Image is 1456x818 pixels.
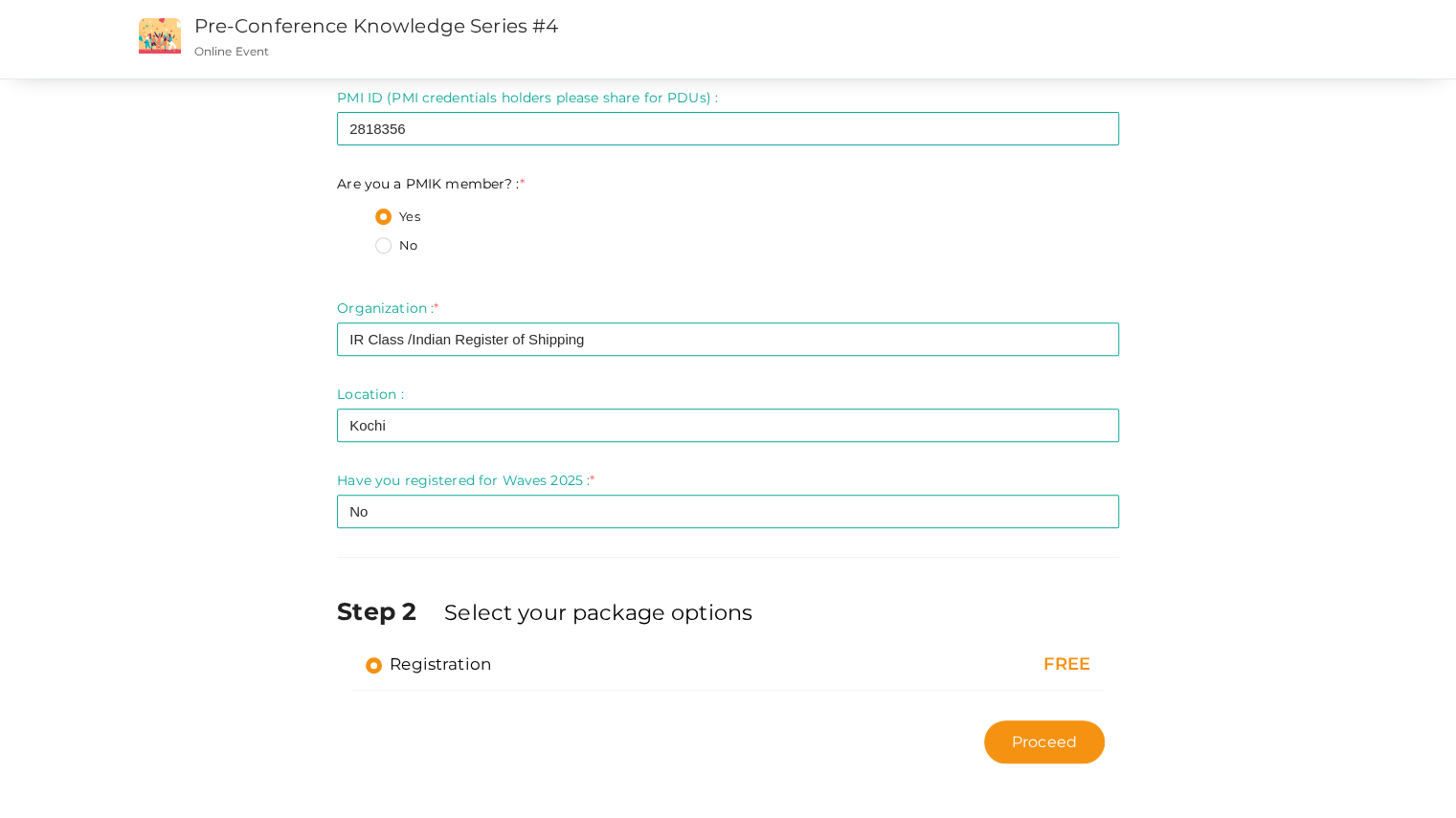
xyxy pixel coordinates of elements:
label: Are you a PMIK member? : [337,174,525,193]
label: No [375,236,417,255]
label: Location : [337,385,403,404]
label: PMI ID (PMI credentials holders please share for PDUs) : [337,88,718,107]
img: event2.png [139,18,181,54]
p: Online Event [194,43,923,59]
a: Pre-Conference Knowledge Series #4 [194,14,559,37]
label: Select your package options [444,597,752,628]
span: Proceed [1012,731,1077,753]
label: Registration [366,652,491,675]
label: Yes [375,208,419,227]
button: Proceed [984,720,1105,763]
label: Organization : [337,298,438,318]
label: Step 2 [337,594,440,629]
label: Have you registered for Waves 2025 : [337,471,594,490]
div: FREE [873,652,1090,677]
